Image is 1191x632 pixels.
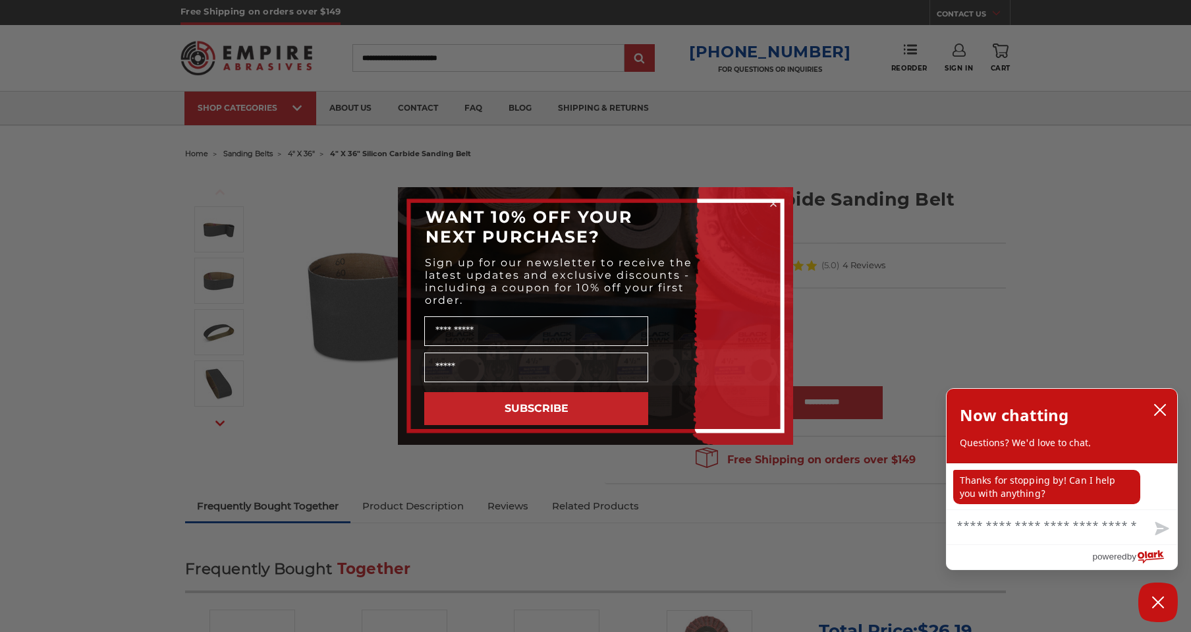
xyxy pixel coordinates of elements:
h2: Now chatting [960,402,1068,428]
div: chat [947,463,1177,509]
div: olark chatbox [946,388,1178,570]
button: Send message [1144,514,1177,544]
button: Close dialog [767,197,780,210]
button: close chatbox [1149,400,1171,420]
button: Close Chatbox [1138,583,1178,622]
button: SUBSCRIBE [424,392,648,425]
span: Sign up for our newsletter to receive the latest updates and exclusive discounts - including a co... [425,256,692,306]
a: Powered by Olark [1092,545,1177,569]
input: Email [424,353,648,382]
p: Questions? We'd love to chat. [960,436,1164,449]
span: powered [1092,548,1126,565]
span: by [1127,548,1136,565]
p: Thanks for stopping by! Can I help you with anything? [953,470,1140,504]
span: WANT 10% OFF YOUR NEXT PURCHASE? [426,207,632,246]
